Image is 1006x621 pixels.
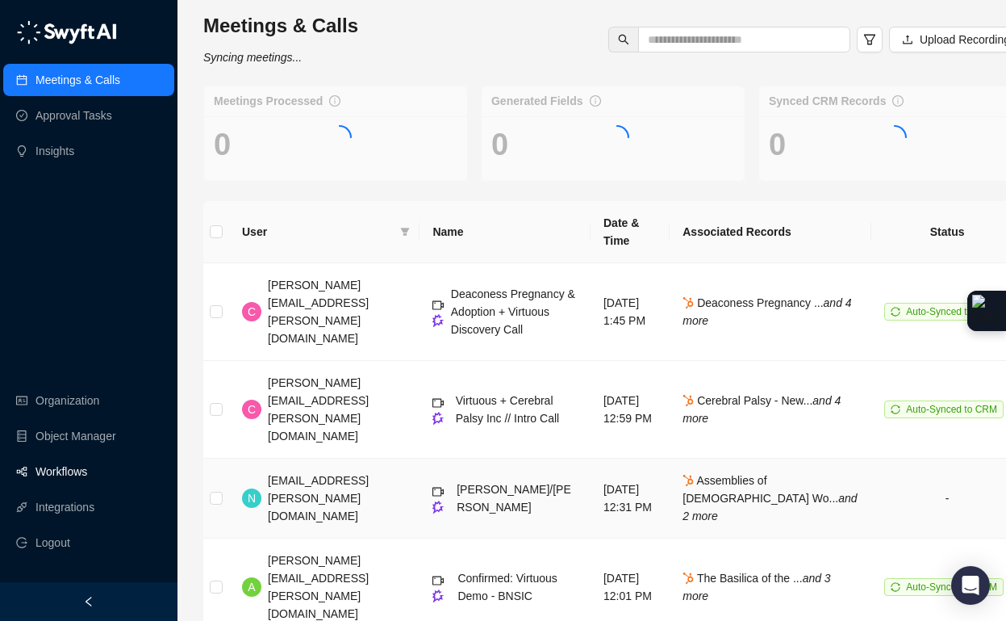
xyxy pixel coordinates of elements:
[682,296,851,327] i: and 4 more
[35,384,99,417] a: Organization
[456,394,559,425] span: Virtuous + Cerebral Palsy Inc // Intro Call
[432,300,444,311] span: video-camera
[891,307,900,317] span: sync
[591,201,670,263] th: Date & Time
[906,306,997,317] span: Auto-Synced to CRM
[83,596,94,607] span: left
[891,582,900,592] span: sync
[248,401,256,418] span: C
[432,314,444,326] img: gong-Dwh8HbPa.png
[16,537,27,548] span: logout
[682,394,841,425] span: Cerebral Palsy - New...
[432,501,444,513] img: gong-Dwh8HbPa.png
[457,483,571,514] span: [PERSON_NAME]/[PERSON_NAME]
[682,394,841,425] i: and 4 more
[242,223,394,241] span: User
[432,412,444,424] img: gong-Dwh8HbPa.png
[682,296,851,327] span: Deaconess Pregnancy ...
[35,99,112,132] a: Approval Tasks
[591,361,670,459] td: [DATE] 12:59 PM
[432,397,444,409] span: video-camera
[951,566,990,605] div: Open Intercom Messenger
[35,491,94,523] a: Integrations
[16,20,117,44] img: logo-05li4sbe.png
[891,405,900,414] span: sync
[268,279,369,345] span: [PERSON_NAME][EMAIL_ADDRESS][PERSON_NAME][DOMAIN_NAME]
[35,527,70,559] span: Logout
[432,590,444,602] img: gong-Dwh8HbPa.png
[35,455,87,488] a: Workflows
[268,474,369,522] span: [EMAIL_ADDRESS][PERSON_NAME][DOMAIN_NAME]
[600,120,634,154] span: loading
[400,227,410,237] span: filter
[618,34,629,45] span: search
[397,220,413,244] span: filter
[682,572,830,602] i: and 3 more
[906,404,997,415] span: Auto-Synced to CRM
[432,486,444,497] span: video-camera
[682,474,857,522] span: Assemblies of [DEMOGRAPHIC_DATA] Wo...
[248,489,256,507] span: N
[457,572,557,602] span: Confirmed: Virtuous Demo - BNSIC
[972,295,1001,327] img: Extension Icon
[203,13,358,39] h3: Meetings & Calls
[591,459,670,539] td: [DATE] 12:31 PM
[878,120,912,154] span: loading
[35,64,120,96] a: Meetings & Calls
[248,303,256,321] span: C
[682,492,857,522] i: and 2 more
[591,263,670,361] td: [DATE] 1:45 PM
[35,420,116,452] a: Object Manager
[432,575,444,586] span: video-camera
[268,376,369,443] span: [PERSON_NAME][EMAIL_ADDRESS][PERSON_NAME][DOMAIN_NAME]
[248,578,255,596] span: A
[670,201,871,263] th: Associated Records
[203,51,302,64] i: Syncing meetings...
[906,581,997,593] span: Auto-Synced to CRM
[451,287,575,336] span: Deaconess Pregnancy & Adoption + Virtuous Discovery Call
[35,135,74,167] a: Insights
[863,33,876,46] span: filter
[902,34,913,45] span: upload
[268,554,369,620] span: [PERSON_NAME][EMAIL_ADDRESS][PERSON_NAME][DOMAIN_NAME]
[420,201,591,263] th: Name
[323,120,357,154] span: loading
[682,572,830,602] span: The Basilica of the ...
